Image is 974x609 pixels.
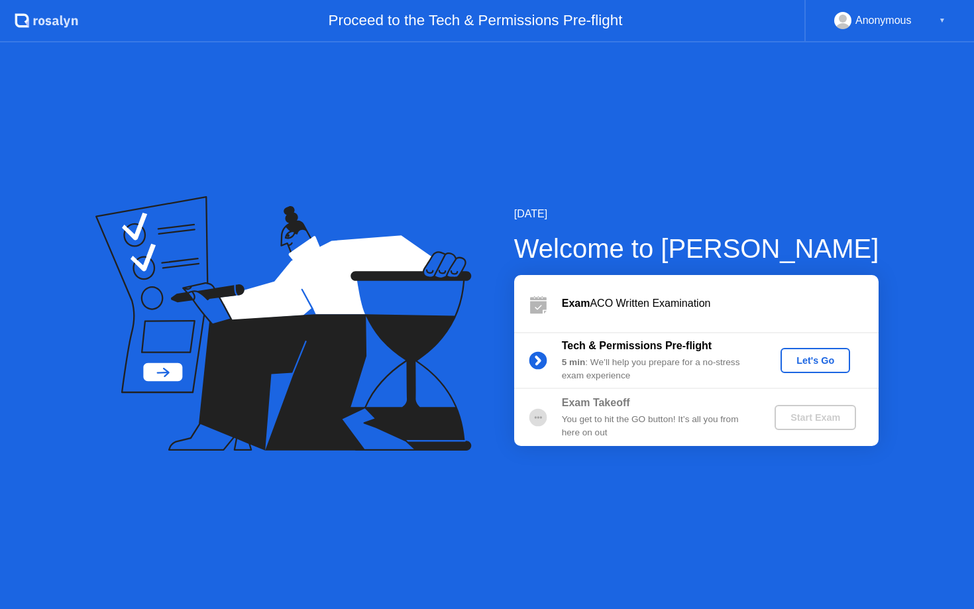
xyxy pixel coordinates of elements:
[514,229,879,268] div: Welcome to [PERSON_NAME]
[562,298,590,309] b: Exam
[855,12,912,29] div: Anonymous
[562,357,586,367] b: 5 min
[562,340,712,351] b: Tech & Permissions Pre-flight
[786,355,845,366] div: Let's Go
[562,397,630,408] b: Exam Takeoff
[939,12,946,29] div: ▼
[514,206,879,222] div: [DATE]
[781,348,850,373] button: Let's Go
[775,405,856,430] button: Start Exam
[562,356,753,383] div: : We’ll help you prepare for a no-stress exam experience
[562,296,879,311] div: ACO Written Examination
[780,412,851,423] div: Start Exam
[562,413,753,440] div: You get to hit the GO button! It’s all you from here on out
